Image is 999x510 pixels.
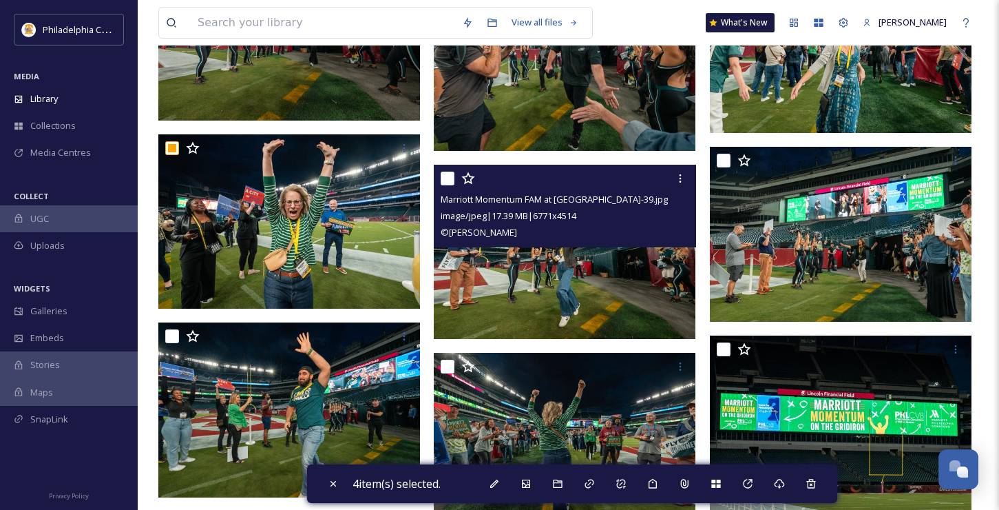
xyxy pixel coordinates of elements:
img: Marriott Momentum FAM at Lincoln Financial Field-39.jpg [434,164,695,339]
span: © [PERSON_NAME] [441,226,517,238]
span: Privacy Policy [49,491,89,500]
span: Philadelphia Convention & Visitors Bureau [43,23,217,36]
span: Collections [30,119,76,132]
span: UGC [30,212,49,225]
span: Stories [30,358,60,371]
span: Maps [30,386,53,399]
img: download.jpeg [22,23,36,37]
span: Library [30,92,58,105]
span: Marriott Momentum FAM at [GEOGRAPHIC_DATA]-39.jpg [441,193,668,205]
span: Galleries [30,305,67,318]
span: Uploads [30,239,65,252]
span: WIDGETS [14,283,50,294]
span: 4 item(s) selected. [353,476,441,491]
img: Marriott Momentum FAM at Lincoln Financial Field-35.jpg [158,134,420,309]
input: Search your library [191,8,455,38]
a: Privacy Policy [49,487,89,503]
span: Embeds [30,331,64,345]
span: SnapLink [30,413,68,426]
button: Open Chat [938,449,978,489]
img: Marriott Momentum FAM at Lincoln Financial Field-33.jpg [710,147,971,322]
span: COLLECT [14,191,49,201]
span: image/jpeg | 17.39 MB | 6771 x 4514 [441,210,576,222]
span: MEDIA [14,71,39,81]
img: Marriott Momentum FAM at Lincoln Financial Field-32.jpg [158,323,420,498]
a: What's New [706,13,775,32]
span: [PERSON_NAME] [879,16,947,28]
a: [PERSON_NAME] [856,9,954,36]
a: View all files [505,9,585,36]
span: Media Centres [30,146,91,159]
